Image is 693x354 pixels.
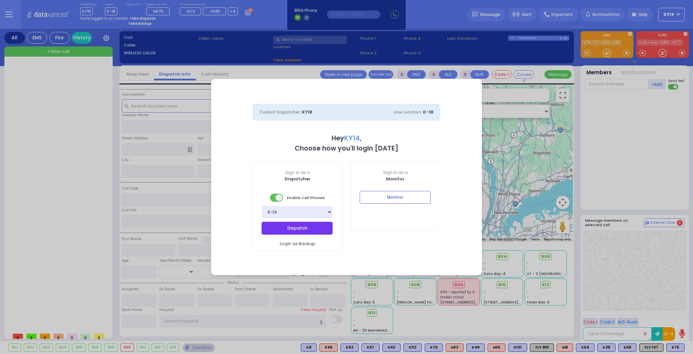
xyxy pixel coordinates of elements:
span: Line Location: [394,109,422,115]
b: Dispatcher [285,176,311,182]
span: Sign in as a [253,170,342,176]
span: Login as Backup [280,240,315,247]
button: Dispatch [262,222,333,235]
b: Hey , [332,134,361,143]
b: Monitor [386,176,405,182]
span: Sign in as a [351,170,440,176]
a: Close [470,86,474,90]
span: KY18 [302,109,312,115]
span: KY14 [344,134,360,143]
span: Enable Cell Phones [270,193,325,202]
b: Choose how you'll login [DATE] [295,144,398,153]
span: Current Dispatcher: [260,109,301,115]
span: K-18 [423,109,433,115]
button: Monitor [360,191,431,204]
